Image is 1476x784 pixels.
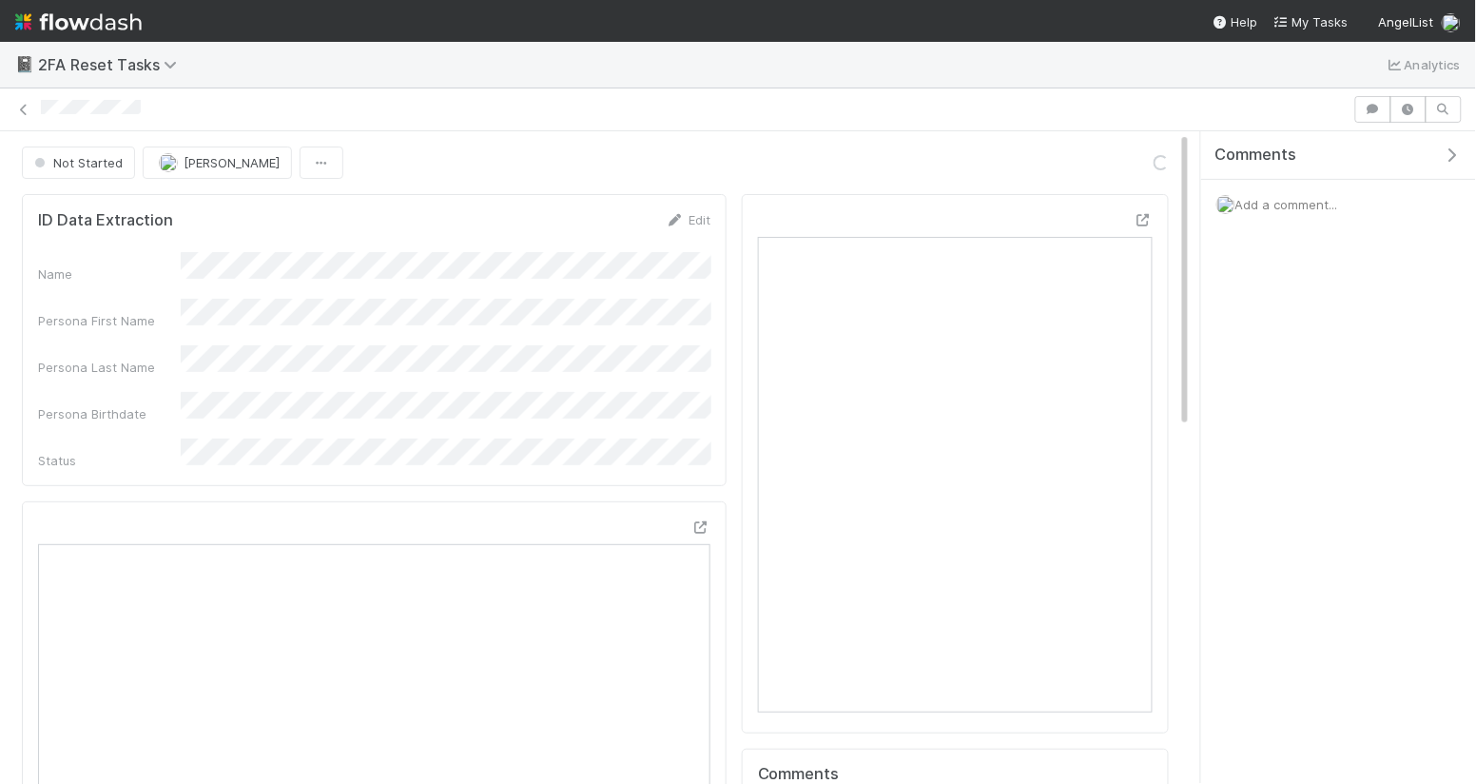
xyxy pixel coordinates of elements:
[38,358,181,377] div: Persona Last Name
[666,212,710,227] a: Edit
[38,311,181,330] div: Persona First Name
[30,155,123,170] span: Not Started
[38,211,173,230] h5: ID Data Extraction
[15,6,142,38] img: logo-inverted-e16ddd16eac7371096b0.svg
[758,765,1153,784] h5: Comments
[38,404,181,423] div: Persona Birthdate
[1216,195,1235,214] img: avatar_5d51780c-77ad-4a9d-a6ed-b88b2c284079.png
[1215,146,1297,165] span: Comments
[1235,197,1338,212] span: Add a comment...
[1442,13,1461,32] img: avatar_5d51780c-77ad-4a9d-a6ed-b88b2c284079.png
[1273,14,1349,29] span: My Tasks
[1379,14,1434,29] span: AngelList
[184,155,280,170] span: [PERSON_NAME]
[143,147,292,179] button: [PERSON_NAME]
[38,265,181,284] div: Name
[15,56,34,72] span: 📓
[1213,12,1258,31] div: Help
[22,147,135,179] button: Not Started
[1273,12,1349,31] a: My Tasks
[38,451,181,470] div: Status
[38,55,186,74] span: 2FA Reset Tasks
[1386,53,1461,76] a: Analytics
[159,153,178,172] img: avatar_5d51780c-77ad-4a9d-a6ed-b88b2c284079.png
